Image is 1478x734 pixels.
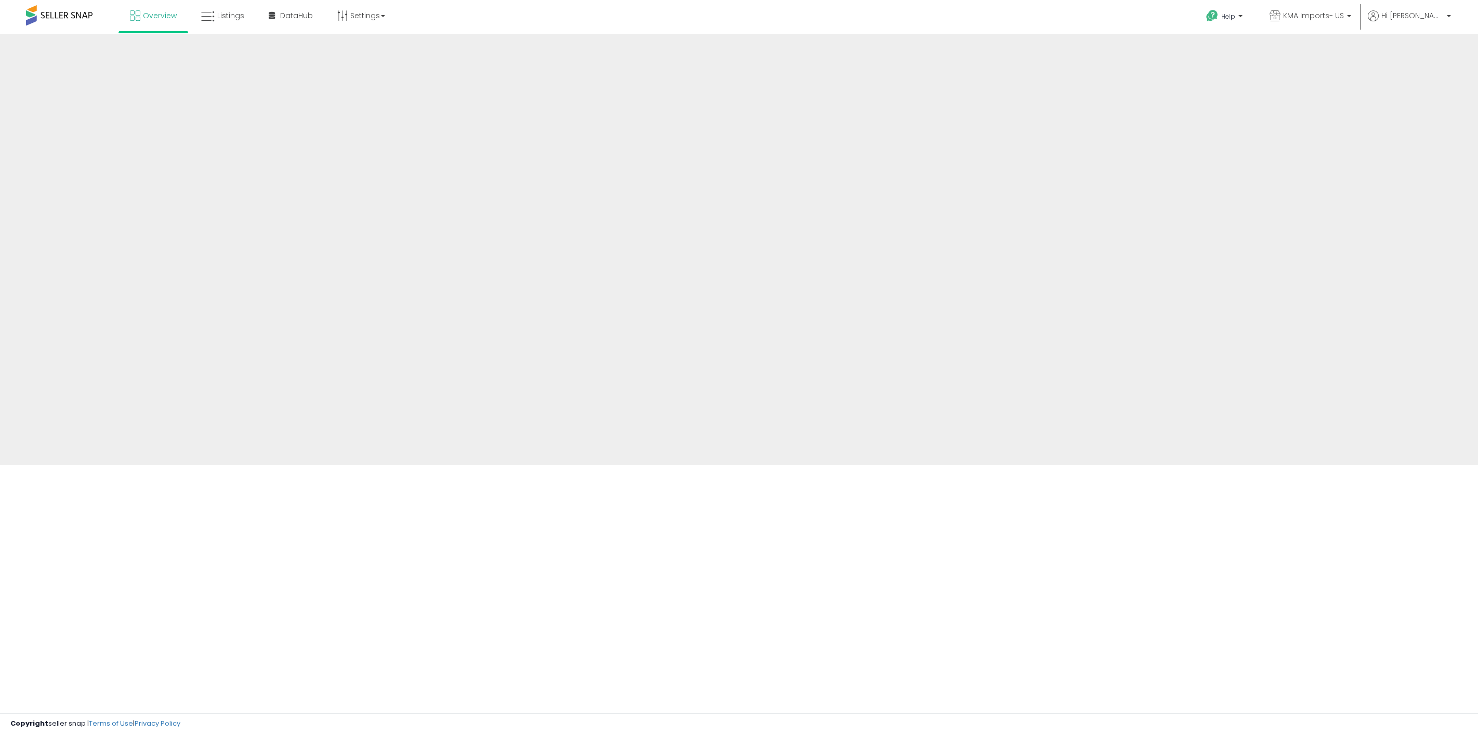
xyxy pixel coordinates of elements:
[280,10,313,21] span: DataHub
[1368,10,1451,34] a: Hi [PERSON_NAME]
[1221,12,1235,21] span: Help
[217,10,244,21] span: Listings
[1198,2,1253,34] a: Help
[143,10,177,21] span: Overview
[1283,10,1344,21] span: KMA Imports- US
[1206,9,1219,22] i: Get Help
[1381,10,1444,21] span: Hi [PERSON_NAME]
